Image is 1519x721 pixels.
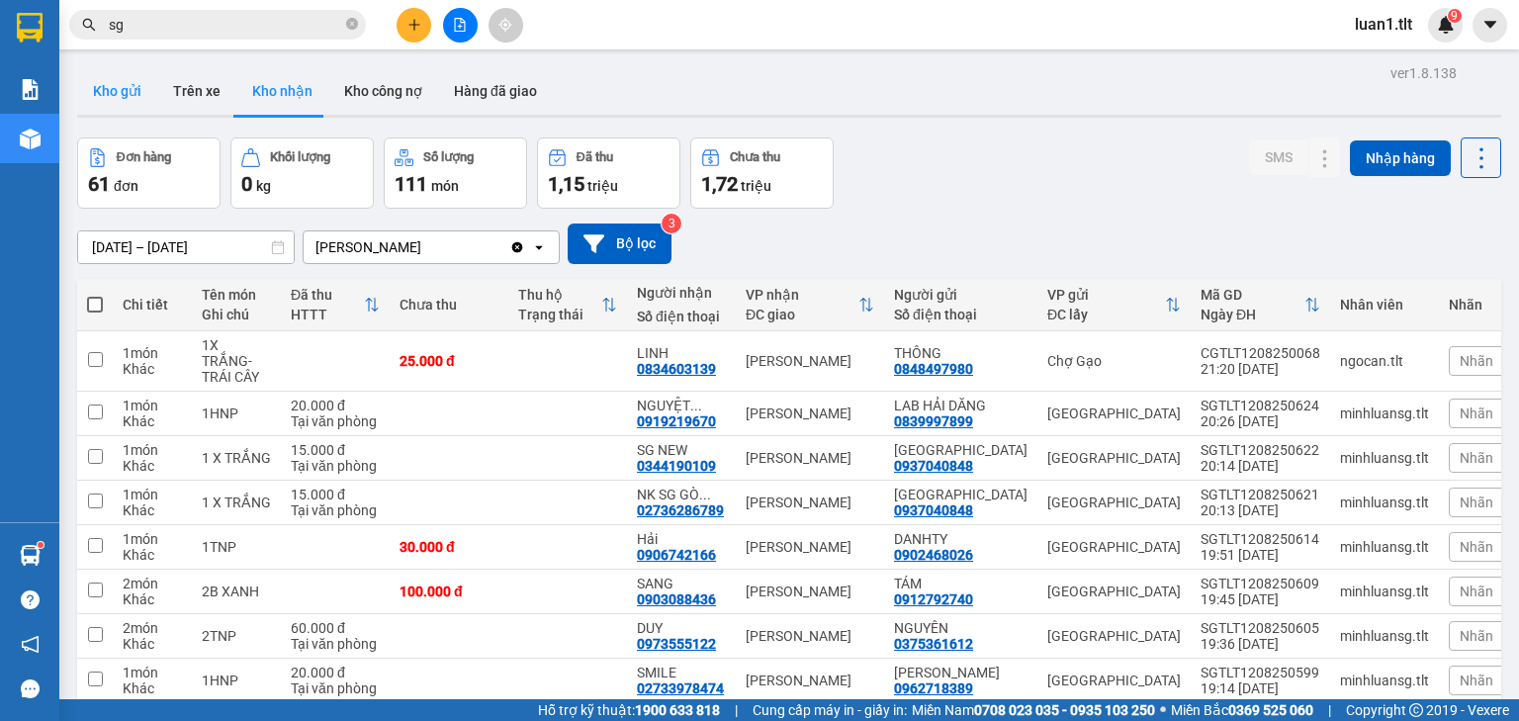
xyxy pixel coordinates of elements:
div: 1 món [123,442,182,458]
div: Ghi chú [202,307,271,322]
div: TÁM [894,576,1028,591]
div: 19:36 [DATE] [1201,636,1320,652]
div: 0906742166 [637,547,716,563]
span: Nhãn [1460,450,1493,466]
span: notification [21,635,40,654]
span: Nhãn [1460,495,1493,510]
div: [GEOGRAPHIC_DATA] [1047,628,1181,644]
div: LABO QUANG HUY [894,665,1028,680]
button: Chưa thu1,72 triệu [690,137,834,209]
span: Nhãn [1460,406,1493,421]
div: 1 món [123,531,182,547]
div: [GEOGRAPHIC_DATA] [1047,673,1181,688]
div: [PERSON_NAME] [746,450,874,466]
div: Ngày ĐH [1201,307,1304,322]
div: [PERSON_NAME] [746,495,874,510]
div: Tại văn phòng [291,458,380,474]
div: Đơn hàng [117,150,171,164]
div: SGTLT1208250621 [1201,487,1320,502]
div: [PERSON_NAME] [746,539,874,555]
div: Hải [637,531,726,547]
span: question-circle [21,590,40,609]
button: file-add [443,8,478,43]
button: Đơn hàng61đơn [77,137,221,209]
sup: 1 [38,542,44,548]
div: 0375361612 [894,636,973,652]
span: Miền Bắc [1171,699,1313,721]
th: Toggle SortBy [508,279,627,331]
div: NHẬT MỸ [894,442,1028,458]
th: Toggle SortBy [1191,279,1330,331]
div: 20:13 [DATE] [1201,502,1320,518]
button: aim [489,8,523,43]
strong: 1900 633 818 [635,702,720,718]
div: 0919219670 [637,413,716,429]
div: [PERSON_NAME] [746,584,874,599]
div: 1 món [123,487,182,502]
button: Số lượng111món [384,137,527,209]
span: Nhãn [1460,673,1493,688]
div: minhluansg.tlt [1340,673,1429,688]
div: [GEOGRAPHIC_DATA] [1047,584,1181,599]
div: NHẬT MỸ [894,487,1028,502]
div: 0903088436 [637,591,716,607]
span: Miền Nam [912,699,1155,721]
div: Khác [123,636,182,652]
div: 21:20 [DATE] [1201,361,1320,377]
div: ngocan.tlt [1340,353,1429,369]
div: [PERSON_NAME] [315,237,421,257]
div: VP gửi [1047,287,1165,303]
span: copyright [1409,703,1423,717]
div: Chưa thu [730,150,780,164]
div: 1TNP [202,539,271,555]
div: DUY [637,620,726,636]
div: Khối lượng [270,150,330,164]
div: 1 X TRẮNG [202,450,271,466]
div: 25.000 đ [400,353,498,369]
span: close-circle [346,18,358,30]
sup: 9 [1448,9,1462,23]
div: 60.000 đ [291,620,380,636]
div: 20:14 [DATE] [1201,458,1320,474]
div: NGUYÊN [894,620,1028,636]
span: Nhãn [1460,584,1493,599]
div: DANHTY [894,531,1028,547]
div: ver 1.8.138 [1390,62,1457,84]
span: plus [407,18,421,32]
div: NK SG GÒ CÁT [637,487,726,502]
div: ĐC giao [746,307,858,322]
span: 111 [395,172,427,196]
input: Select a date range. [78,231,294,263]
th: Toggle SortBy [1037,279,1191,331]
div: 1 món [123,665,182,680]
div: 15.000 đ [291,487,380,502]
span: Cung cấp máy in - giấy in: [753,699,907,721]
div: SANG [637,576,726,591]
img: logo-vxr [17,13,43,43]
span: Nhãn [1460,353,1493,369]
div: Đã thu [577,150,613,164]
div: SGTLT1208250609 [1201,576,1320,591]
div: 0839997899 [894,413,973,429]
div: 19:45 [DATE] [1201,591,1320,607]
div: HTTT [291,307,364,322]
div: Khác [123,502,182,518]
div: 1 món [123,345,182,361]
strong: 0369 525 060 [1228,702,1313,718]
div: Khác [123,591,182,607]
div: [GEOGRAPHIC_DATA] [1047,450,1181,466]
div: [PERSON_NAME] [746,353,874,369]
div: minhluansg.tlt [1340,495,1429,510]
div: Khác [123,413,182,429]
svg: Clear value [509,239,525,255]
div: minhluansg.tlt [1340,539,1429,555]
span: Nhãn [1460,628,1493,644]
div: Trạng thái [518,307,601,322]
span: 0 [241,172,252,196]
input: Selected Nguyễn Văn Nguyễn. [423,237,425,257]
button: plus [397,8,431,43]
div: SG NEW [637,442,726,458]
div: Người nhận [637,285,726,301]
div: THÔNG [894,345,1028,361]
span: close-circle [346,16,358,35]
